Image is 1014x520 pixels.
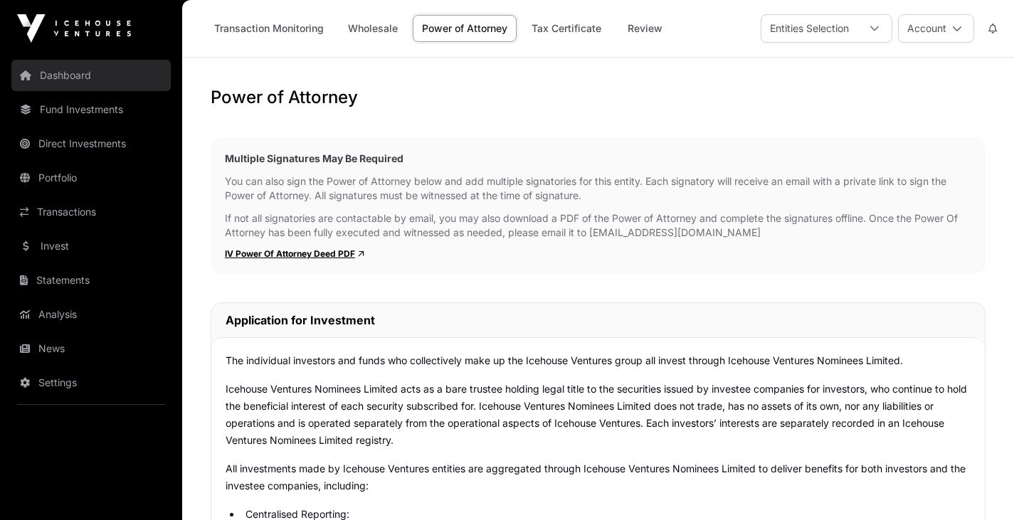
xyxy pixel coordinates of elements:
[17,14,131,43] img: Icehouse Ventures Logo
[11,60,171,91] a: Dashboard
[11,162,171,193] a: Portfolio
[205,15,333,42] a: Transaction Monitoring
[225,248,364,259] a: IV Power Of Attorney Deed PDF
[225,152,971,166] h2: Multiple Signatures May Be Required
[11,333,171,364] a: News
[898,14,974,43] button: Account
[226,381,971,449] p: Icehouse Ventures Nominees Limited acts as a bare trustee holding legal title to the securities i...
[11,265,171,296] a: Statements
[211,86,986,109] h2: Power of Attorney
[616,15,673,42] a: Review
[943,452,1014,520] iframe: Chat Widget
[339,15,407,42] a: Wholesale
[225,211,971,240] p: If not all signatories are contactable by email, you may also download a PDF of the Power of Atto...
[225,174,971,203] p: You can also sign the Power of Attorney below and add multiple signatories for this entity. Each ...
[11,230,171,262] a: Invest
[11,94,171,125] a: Fund Investments
[761,15,857,42] div: Entities Selection
[11,299,171,330] a: Analysis
[226,312,375,329] h2: Application for Investment
[226,352,971,369] p: The individual investors and funds who collectively make up the Icehouse Ventures group all inves...
[11,196,171,228] a: Transactions
[226,460,971,494] p: All investments made by Icehouse Ventures entities are aggregated through Icehouse Ventures Nomin...
[11,128,171,159] a: Direct Investments
[522,15,611,42] a: Tax Certificate
[413,15,517,42] a: Power of Attorney
[11,367,171,398] a: Settings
